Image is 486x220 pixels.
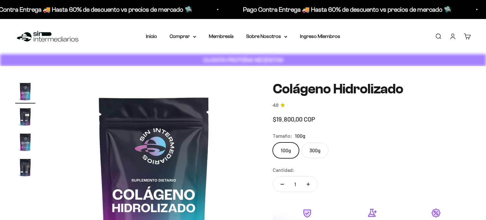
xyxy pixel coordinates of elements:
a: Membresía [209,34,234,39]
sale-price: $19.800,00 COP [273,114,315,124]
h1: Colágeno Hidrolizado [273,81,471,97]
legend: Tamaño: [273,132,292,140]
button: Ir al artículo 1 [15,81,35,104]
button: Ir al artículo 4 [15,157,35,179]
img: Colágeno Hidrolizado [15,107,35,127]
summary: Sobre Nosotros [246,32,287,41]
a: 4.84.8 de 5.0 estrellas [273,102,471,109]
strong: CUANTA PROTEÍNA NECESITAS [203,57,283,63]
img: Colágeno Hidrolizado [15,81,35,102]
span: 100g [295,132,305,140]
a: Inicio [146,34,157,39]
button: Aumentar cantidad [299,177,317,192]
a: Ingreso Miembros [300,34,340,39]
summary: Comprar [170,32,196,41]
img: Colágeno Hidrolizado [15,157,35,178]
label: Cantidad: [273,166,295,174]
img: Colágeno Hidrolizado [15,132,35,152]
button: Ir al artículo 3 [15,132,35,154]
span: 4.8 [273,102,278,109]
p: Pago Contra Entrega 🚚 Hasta 60% de descuento vs precios de mercado 🛸 [242,4,450,15]
button: Reducir cantidad [273,177,291,192]
button: Ir al artículo 2 [15,107,35,129]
